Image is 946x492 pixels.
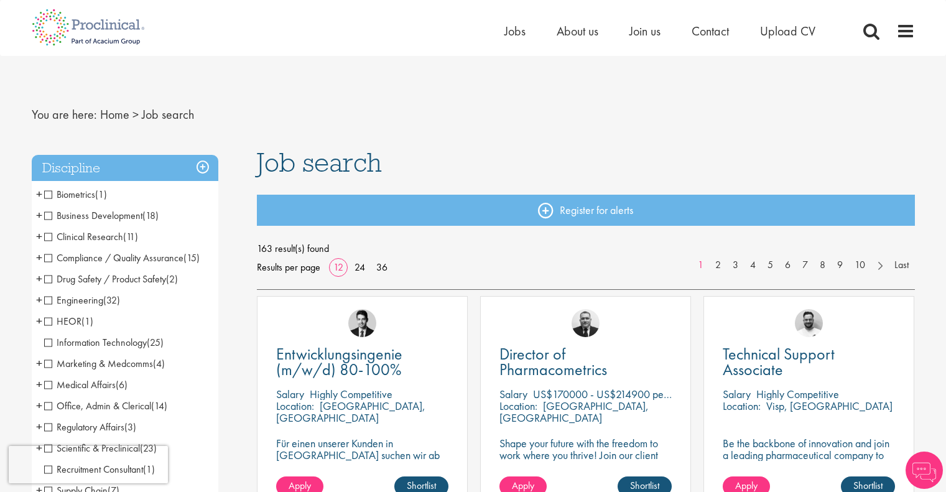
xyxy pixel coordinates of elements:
[123,230,138,243] span: (11)
[814,258,832,272] a: 8
[257,258,320,277] span: Results per page
[44,378,128,391] span: Medical Affairs
[36,417,42,436] span: +
[36,227,42,246] span: +
[906,452,943,489] img: Chatbot
[44,251,183,264] span: Compliance / Quality Assurance
[44,336,164,349] span: Information Technology
[95,188,107,201] span: (1)
[709,258,727,272] a: 2
[32,106,97,123] span: You are here:
[44,336,147,349] span: Information Technology
[44,399,167,412] span: Office, Admin & Clerical
[32,155,218,182] h3: Discipline
[44,209,159,222] span: Business Development
[726,258,744,272] a: 3
[44,315,93,328] span: HEOR
[735,479,758,492] span: Apply
[723,437,895,485] p: Be the backbone of innovation and join a leading pharmaceutical company to help keep life-changin...
[44,378,116,391] span: Medical Affairs
[257,239,915,258] span: 163 result(s) found
[766,399,893,413] p: Visp, [GEOGRAPHIC_DATA]
[888,258,915,272] a: Last
[116,378,128,391] span: (6)
[692,258,710,272] a: 1
[276,343,402,380] span: Entwicklungsingenie (m/w/d) 80-100%
[848,258,871,272] a: 10
[512,479,534,492] span: Apply
[44,188,107,201] span: Biometrics
[499,437,672,485] p: Shape your future with the freedom to work where you thrive! Join our client with this Director p...
[36,269,42,288] span: +
[629,23,661,39] span: Join us
[36,290,42,309] span: +
[81,315,93,328] span: (1)
[372,261,392,274] a: 36
[44,442,140,455] span: Scientific & Preclinical
[36,396,42,415] span: +
[44,209,142,222] span: Business Development
[533,387,697,401] p: US$170000 - US$214900 per annum
[504,23,526,39] a: Jobs
[44,294,103,307] span: Engineering
[183,251,200,264] span: (15)
[36,375,42,394] span: +
[103,294,120,307] span: (32)
[348,309,376,337] img: Thomas Wenig
[44,357,165,370] span: Marketing & Medcomms
[276,387,304,401] span: Salary
[100,106,129,123] a: breadcrumb link
[723,399,761,413] span: Location:
[276,399,425,425] p: [GEOGRAPHIC_DATA], [GEOGRAPHIC_DATA]
[310,387,392,401] p: Highly Competitive
[557,23,598,39] span: About us
[142,106,194,123] span: Job search
[760,23,815,39] a: Upload CV
[44,251,200,264] span: Compliance / Quality Assurance
[499,346,672,378] a: Director of Pharmacometrics
[44,420,136,434] span: Regulatory Affairs
[350,261,369,274] a: 24
[723,387,751,401] span: Salary
[499,399,649,425] p: [GEOGRAPHIC_DATA], [GEOGRAPHIC_DATA]
[44,230,123,243] span: Clinical Research
[44,188,95,201] span: Biometrics
[257,195,915,226] a: Register for alerts
[44,399,151,412] span: Office, Admin & Clerical
[36,354,42,373] span: +
[329,261,348,274] a: 12
[44,230,138,243] span: Clinical Research
[44,294,120,307] span: Engineering
[140,442,157,455] span: (23)
[36,439,42,457] span: +
[779,258,797,272] a: 6
[44,420,124,434] span: Regulatory Affairs
[166,272,178,285] span: (2)
[831,258,849,272] a: 9
[723,343,835,380] span: Technical Support Associate
[44,315,81,328] span: HEOR
[44,357,153,370] span: Marketing & Medcomms
[796,258,814,272] a: 7
[499,399,537,413] span: Location:
[756,387,839,401] p: Highly Competitive
[36,185,42,203] span: +
[723,346,895,378] a: Technical Support Associate
[572,309,600,337] img: Jakub Hanas
[692,23,729,39] a: Contact
[151,399,167,412] span: (14)
[124,420,136,434] span: (3)
[44,442,157,455] span: Scientific & Preclinical
[132,106,139,123] span: >
[795,309,823,337] img: Emile De Beer
[44,272,178,285] span: Drug Safety / Product Safety
[289,479,311,492] span: Apply
[276,346,448,378] a: Entwicklungsingenie (m/w/d) 80-100%
[44,272,166,285] span: Drug Safety / Product Safety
